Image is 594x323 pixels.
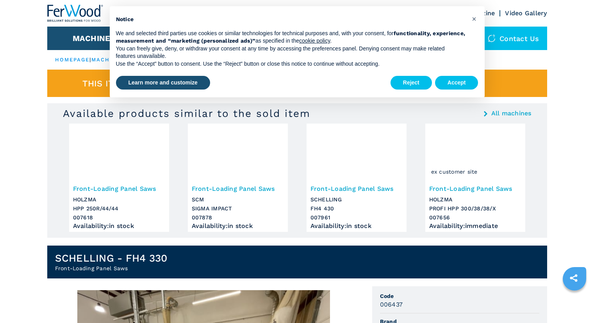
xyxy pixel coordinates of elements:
[310,195,403,222] h3: SCHELLING FH4 430 007961
[73,224,165,228] div: Availability : in stock
[564,268,583,288] a: sharethis
[429,224,521,228] div: Availability : immediate
[55,264,168,272] h2: Front-Loading Panel Saws
[192,184,284,193] h3: Front-Loading Panel Saws
[91,57,125,63] a: machines
[429,195,521,222] h3: HOLZMA PROFI HPP 300/38/38/X 007656
[472,14,476,23] span: ×
[55,57,90,63] a: HOMEPAGE
[505,9,547,17] a: Video Gallery
[116,16,466,23] h2: Notice
[429,184,521,193] h3: Front-Loading Panel Saws
[488,34,496,42] img: Contact us
[116,76,210,90] button: Learn more and customize
[435,76,478,90] button: Accept
[380,292,539,300] span: Code
[380,300,403,309] h3: 006437
[192,195,284,222] h3: SCM SIGMA IMPACT 007878
[55,252,168,264] h1: SCHELLING - FH4 330
[491,110,532,117] a: All machines
[63,107,310,120] h3: Available products similar to the sold item
[425,124,525,232] a: Front-Loading Panel Saws HOLZMA PROFI HPP 300/38/38/Xex customer siteFront-Loading Panel SawsHOLZ...
[116,45,466,60] p: You can freely give, deny, or withdraw your consent at any time by accessing the preferences pane...
[480,27,547,50] div: Contact us
[391,76,432,90] button: Reject
[188,124,288,232] a: Front-Loading Panel Saws SCM SIGMA IMPACTFront-Loading Panel SawsSCMSIGMA IMPACT007878Availabilit...
[89,57,91,63] span: |
[116,30,466,45] p: We and selected third parties use cookies or similar technologies for technical purposes and, wit...
[73,195,165,222] h3: HOLZMA HPP 250R/44/44 007618
[47,5,103,22] img: Ferwood
[82,79,206,88] span: This item is already sold
[310,224,403,228] div: Availability : in stock
[192,224,284,228] div: Availability : in stock
[116,30,466,44] strong: functionality, experience, measurement and “marketing (personalized ads)”
[73,34,116,43] button: Machines
[307,124,407,232] a: Front-Loading Panel Saws SCHELLING FH4 430Front-Loading Panel SawsSCHELLINGFH4 430007961Availabil...
[299,38,330,44] a: cookie policy
[310,184,403,193] h3: Front-Loading Panel Saws
[429,166,480,178] span: ex customer site
[468,13,481,25] button: Close this notice
[73,184,165,193] h3: Front-Loading Panel Saws
[116,60,466,68] p: Use the “Accept” button to consent. Use the “Reject” button or close this notice to continue with...
[69,124,169,232] a: Front-Loading Panel Saws HOLZMA HPP 250R/44/44Front-Loading Panel SawsHOLZMAHPP 250R/44/44007618A...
